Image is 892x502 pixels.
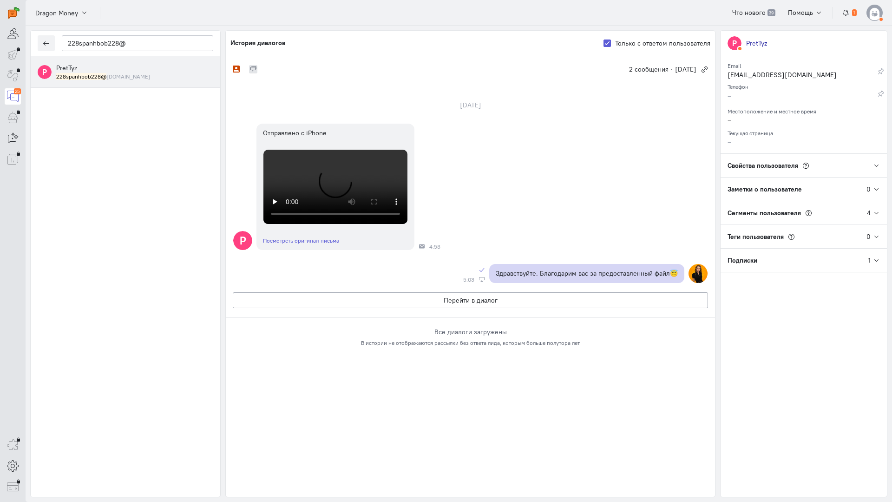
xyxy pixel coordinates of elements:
div: [DATE] [450,99,492,112]
span: Теги пользователя [728,232,784,241]
span: 1 [852,9,857,17]
img: default-v4.png [866,5,883,21]
button: Dragon Money [30,4,93,21]
div: Почта [419,244,425,249]
div: 25 [14,88,21,94]
p: Здравствуйте. Благодарим вас за предоставленный файл😇 [496,269,678,278]
small: 228spanhbob228@gmail.com [56,73,151,80]
span: Помощь [788,8,813,17]
span: Сегменты пользователя [728,209,801,217]
text: P [240,234,246,247]
span: – [728,116,731,124]
div: 0 [866,185,871,194]
div: – [728,91,878,103]
span: PretTyz [56,64,77,72]
div: Местоположение и местное время [728,105,880,115]
span: 2 сообщения [629,65,669,74]
text: P [732,38,737,48]
span: Свойства пользователя [728,161,798,170]
span: Что нового [732,8,766,17]
div: PretTyz [746,39,767,48]
small: Телефон [728,81,748,90]
div: [EMAIL_ADDRESS][DOMAIN_NAME] [728,70,878,82]
label: Только с ответом пользователя [615,39,710,48]
img: carrot-quest.svg [8,7,20,19]
h5: История диалогов [230,40,285,46]
span: 4:58 [429,244,440,250]
span: · [671,65,673,74]
span: [DATE] [675,65,696,74]
div: Подписки [721,249,868,272]
span: 39 [767,9,775,17]
button: 1 [837,5,862,20]
div: Заметки о пользователе [721,178,866,201]
div: Все диалоги загружены [233,327,708,337]
div: В истории не отображаются рассылки без ответа лида, которым больше полутора лет [233,339,708,347]
small: Email [728,60,741,69]
a: 25 [5,88,21,105]
span: 5:03 [463,277,474,283]
input: Поиск по имени, почте, телефону [62,35,213,51]
span: – [728,138,731,146]
a: Что нового 39 [727,5,780,20]
a: Посмотреть оригинал письма [263,237,339,244]
mark: 228spanhbob228@ [56,73,106,80]
div: Веб-панель [479,277,485,282]
div: Текущая страница [728,127,880,137]
text: P [42,67,47,77]
span: Dragon Money [35,8,78,18]
button: Помощь [783,5,828,20]
div: Отправлено с iPhone [263,128,408,138]
button: Перейти в диалог [233,292,708,308]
